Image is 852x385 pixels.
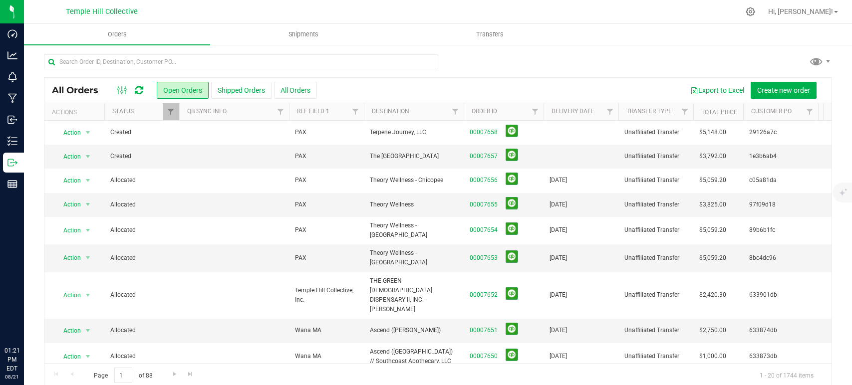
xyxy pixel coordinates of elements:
[110,200,173,209] span: Allocated
[699,176,726,185] span: $5,059.20
[768,7,833,15] span: Hi, [PERSON_NAME]!
[66,7,138,16] span: Temple Hill Collective
[110,352,173,361] span: Allocated
[295,326,321,335] span: Wana MA
[677,103,693,120] a: Filter
[183,368,198,381] a: Go to the last page
[626,108,672,115] a: Transfer Type
[110,152,173,161] span: Created
[370,200,458,209] span: Theory Wellness
[370,221,458,240] span: Theory Wellness - [GEOGRAPHIC_DATA]
[82,223,94,237] span: select
[470,128,498,137] a: 00007658
[749,290,812,300] span: 633901db
[550,200,567,209] span: [DATE]
[749,352,812,361] span: 633873db
[699,152,726,161] span: $3,792.00
[114,368,132,383] input: 1
[7,179,17,189] inline-svg: Reports
[7,29,17,39] inline-svg: Dashboard
[749,200,812,209] span: 97f09d18
[751,108,792,115] a: Customer PO
[749,176,812,185] span: c05a81da
[7,50,17,60] inline-svg: Analytics
[7,158,17,168] inline-svg: Outbound
[370,176,458,185] span: Theory Wellness - Chicopee
[751,82,817,99] button: Create new order
[550,326,567,335] span: [DATE]
[470,200,498,209] a: 00007655
[624,290,687,300] span: Unaffiliated Transfer
[7,115,17,125] inline-svg: Inbound
[110,290,173,300] span: Allocated
[54,197,81,211] span: Action
[463,30,517,39] span: Transfers
[295,176,306,185] span: PAX
[82,197,94,211] span: select
[297,108,329,115] a: Ref Field 1
[54,324,81,338] span: Action
[624,225,687,235] span: Unaffiliated Transfer
[701,109,737,116] a: Total Price
[527,103,544,120] a: Filter
[624,128,687,137] span: Unaffiliated Transfer
[82,174,94,188] span: select
[749,253,812,263] span: 8bc4dc96
[295,152,306,161] span: PAX
[699,290,726,300] span: $2,420.30
[370,347,458,366] span: Ascend ([GEOGRAPHIC_DATA]) // Southcoast Apothecary, LLC
[110,225,173,235] span: Allocated
[167,368,182,381] a: Go to the next page
[82,324,94,338] span: select
[52,109,100,116] div: Actions
[54,126,81,140] span: Action
[550,352,567,361] span: [DATE]
[447,103,464,120] a: Filter
[4,346,19,373] p: 01:21 PM EDT
[749,225,812,235] span: 89b6b1fc
[273,103,289,120] a: Filter
[744,7,757,16] div: Manage settings
[110,253,173,263] span: Allocated
[470,253,498,263] a: 00007653
[749,326,812,335] span: 633874db
[157,82,209,99] button: Open Orders
[4,373,19,381] p: 08/21
[370,152,458,161] span: The [GEOGRAPHIC_DATA]
[624,152,687,161] span: Unaffiliated Transfer
[472,108,497,115] a: Order ID
[470,326,498,335] a: 00007651
[24,24,210,45] a: Orders
[7,72,17,82] inline-svg: Monitoring
[7,93,17,103] inline-svg: Manufacturing
[550,290,567,300] span: [DATE]
[295,286,358,305] span: Temple Hill Collective, Inc.
[749,152,812,161] span: 1e3b6ab4
[624,176,687,185] span: Unaffiliated Transfer
[54,251,81,265] span: Action
[757,86,810,94] span: Create new order
[550,253,567,263] span: [DATE]
[470,225,498,235] a: 00007654
[470,352,498,361] a: 00007650
[82,150,94,164] span: select
[552,108,594,115] a: Delivery Date
[624,253,687,263] span: Unaffiliated Transfer
[624,352,687,361] span: Unaffiliated Transfer
[752,368,822,383] span: 1 - 20 of 1744 items
[85,368,161,383] span: Page of 88
[44,54,438,69] input: Search Order ID, Destination, Customer PO...
[295,352,321,361] span: Wana MA
[110,128,173,137] span: Created
[163,103,179,120] a: Filter
[295,253,306,263] span: PAX
[624,326,687,335] span: Unaffiliated Transfer
[802,103,818,120] a: Filter
[699,253,726,263] span: $5,059.20
[397,24,583,45] a: Transfers
[82,288,94,302] span: select
[187,108,227,115] a: QB Sync Info
[211,82,272,99] button: Shipped Orders
[54,150,81,164] span: Action
[54,288,81,302] span: Action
